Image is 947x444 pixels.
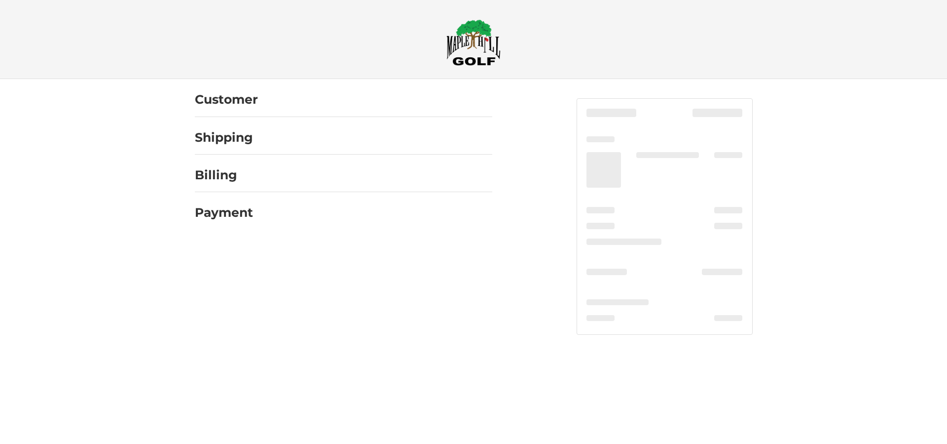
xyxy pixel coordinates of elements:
h2: Shipping [195,130,253,145]
h2: Payment [195,205,253,220]
h2: Billing [195,167,253,183]
iframe: Gorgias live chat messenger [10,402,118,434]
img: Maple Hill Golf [446,19,501,66]
h2: Customer [195,92,258,107]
